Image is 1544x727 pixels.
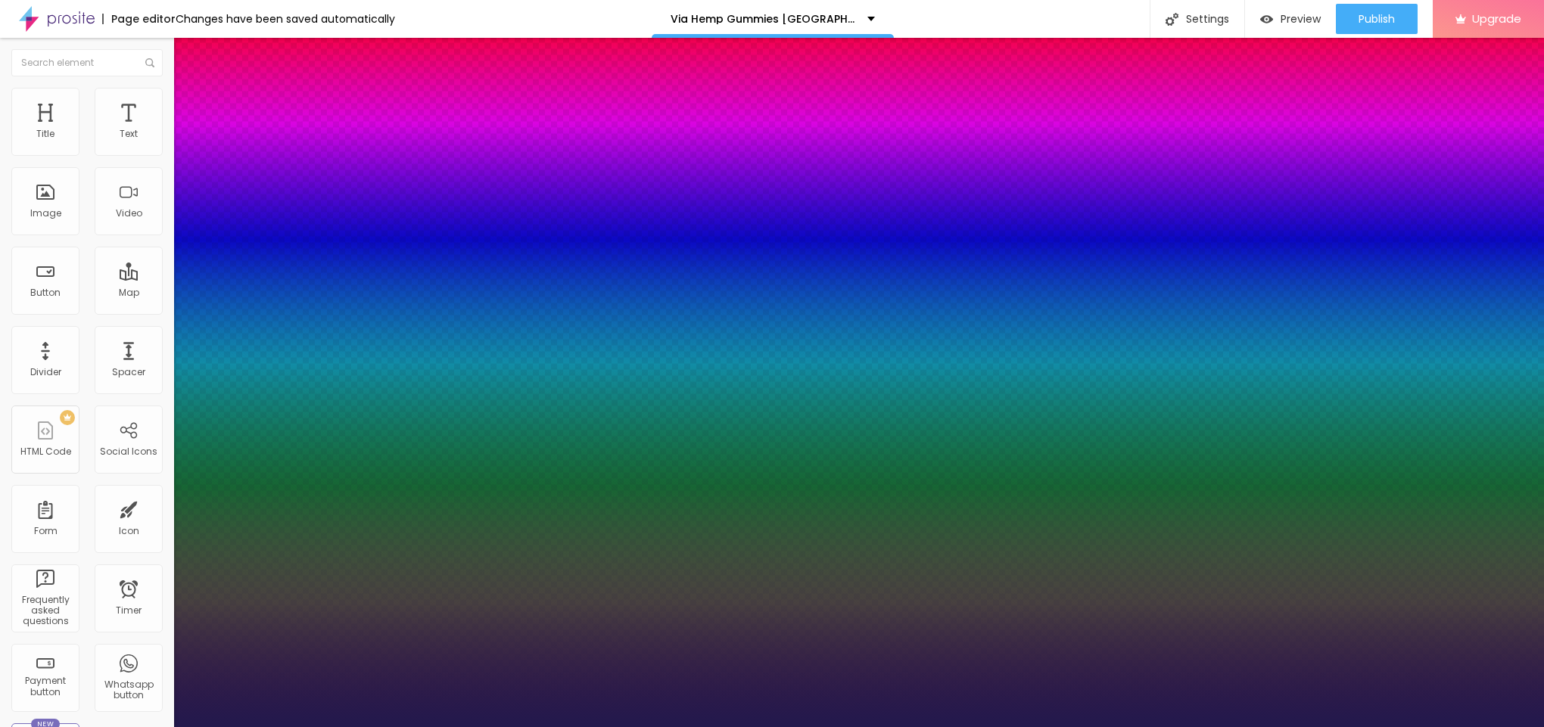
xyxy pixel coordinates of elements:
div: Video [116,208,142,219]
span: Preview [1281,13,1321,25]
div: Timer [116,605,142,616]
div: Image [30,208,61,219]
div: Divider [30,367,61,377]
div: Title [36,129,54,139]
div: Whatsapp button [98,679,158,701]
p: Via Hemp Gummies [GEOGRAPHIC_DATA] [671,14,856,24]
div: Social Icons [100,446,157,457]
div: Icon [119,526,139,536]
div: Changes have been saved automatically [176,14,395,24]
div: Text [120,129,138,139]
div: Button [30,287,61,298]
img: Icone [145,58,154,67]
img: Icone [1166,13,1178,26]
div: Payment button [15,676,75,697]
span: Publish [1359,13,1395,25]
span: Upgrade [1472,12,1521,25]
button: Preview [1245,4,1336,34]
div: Form [34,526,58,536]
div: HTML Code [20,446,71,457]
button: Publish [1336,4,1418,34]
img: view-1.svg [1260,13,1273,26]
div: Map [119,287,139,298]
div: Frequently asked questions [15,595,75,627]
input: Search element [11,49,163,76]
div: Page editor [102,14,176,24]
div: Spacer [112,367,145,377]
